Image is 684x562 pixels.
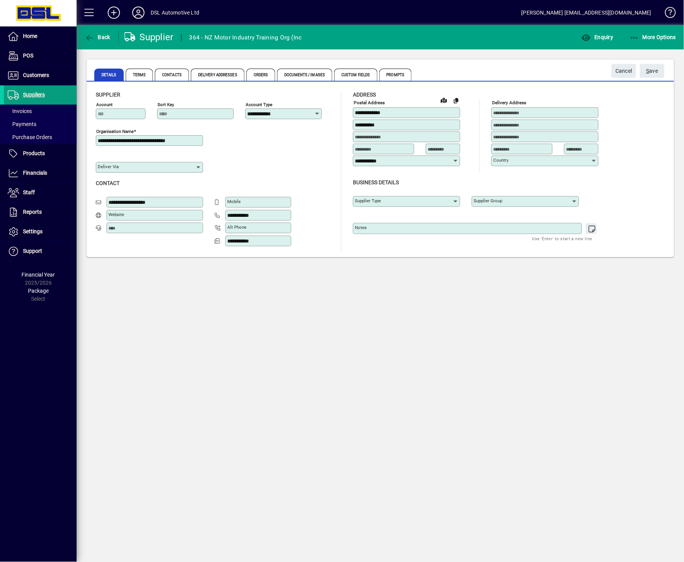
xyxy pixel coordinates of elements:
span: Settings [23,228,43,234]
mat-label: Deliver via [98,164,119,169]
span: Prompts [379,69,412,81]
span: Details [94,69,124,81]
div: DSL Automotive Ltd [151,7,199,19]
a: Purchase Orders [4,131,77,144]
a: Invoices [4,105,77,118]
app-page-header-button: Back [77,30,119,44]
a: Payments [4,118,77,131]
button: Profile [126,6,151,20]
div: Supplier [125,31,174,43]
span: Support [23,248,42,254]
span: Supplier [96,92,120,98]
a: Reports [4,203,77,222]
span: Purchase Orders [8,134,52,140]
a: Support [4,242,77,261]
span: Orders [246,69,276,81]
span: Terms [126,69,153,81]
span: Package [28,288,49,294]
span: Contacts [155,69,189,81]
span: Home [23,33,37,39]
mat-label: Notes [355,225,367,230]
span: Products [23,150,45,156]
a: POS [4,46,77,66]
span: ave [646,65,658,77]
span: Staff [23,189,35,195]
button: Save [640,64,664,78]
a: Products [4,144,77,163]
button: Copy to Delivery address [450,94,462,107]
mat-label: Account [96,102,113,107]
span: Financials [23,170,47,176]
a: Knowledge Base [659,2,674,26]
mat-hint: Use 'Enter' to start a new line [532,234,592,243]
a: Home [4,27,77,46]
span: Contact [96,180,120,186]
span: Suppliers [23,92,45,98]
span: Cancel [615,65,632,77]
mat-label: Supplier group [474,198,502,203]
button: Cancel [612,64,636,78]
span: Financial Year [22,272,55,278]
button: Add [102,6,126,20]
span: Invoices [8,108,32,114]
mat-label: Alt Phone [227,224,246,230]
span: POS [23,52,33,59]
span: Address [353,92,376,98]
a: Staff [4,183,77,202]
span: Enquiry [581,34,613,40]
mat-label: Website [108,212,124,217]
span: Delivery Addresses [191,69,244,81]
div: 364 - NZ Motor Industry Training Org (Inc [189,31,302,44]
mat-label: Country [493,157,508,163]
a: View on map [438,94,450,106]
span: Customers [23,72,49,78]
span: Back [85,34,110,40]
span: Business details [353,179,399,185]
span: Documents / Images [277,69,332,81]
button: Enquiry [579,30,615,44]
button: More Options [628,30,678,44]
button: Back [83,30,112,44]
mat-label: Sort key [157,102,174,107]
span: Payments [8,121,36,127]
mat-label: Organisation name [96,129,134,134]
span: Custom Fields [334,69,377,81]
mat-label: Supplier type [355,198,381,203]
mat-label: Account Type [246,102,272,107]
div: [PERSON_NAME] [EMAIL_ADDRESS][DOMAIN_NAME] [522,7,651,19]
span: Reports [23,209,42,215]
span: More Options [630,34,676,40]
span: S [646,68,650,74]
a: Customers [4,66,77,85]
a: Settings [4,222,77,241]
mat-label: Mobile [227,199,241,204]
a: Financials [4,164,77,183]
